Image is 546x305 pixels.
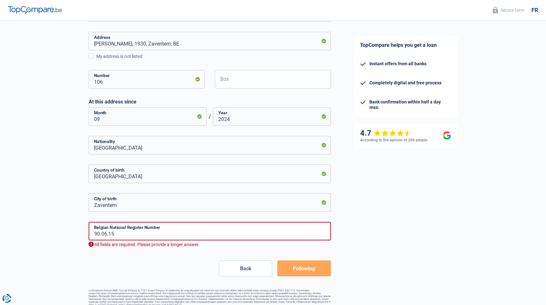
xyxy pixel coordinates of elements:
font: Back [240,266,251,272]
font: At this address since [89,99,136,105]
font: Following [293,266,315,272]
font: fr [531,7,538,13]
font: Instant offers from all banks [369,61,426,66]
input: 12.12.12-123.12 [89,222,331,240]
font: 4.7 [360,129,371,138]
input: AAAA [213,107,331,126]
font: Bank confirmation within half a day max. [369,99,441,110]
font: Completely digital and free process [369,80,441,85]
button: Following [277,260,331,276]
img: TopCompare Logo [8,6,62,14]
button: Secure form [489,5,528,15]
input: MM [89,107,207,126]
input: Select your address in the search bar [89,32,331,50]
font: My address is not listed [96,54,142,59]
font: / [209,114,211,120]
button: Back [219,260,272,276]
input: Belgium [89,165,331,183]
font: TopCompare helps you get a loan [360,42,437,48]
font: All fields are required. Please provide a longer answer. [94,242,200,247]
font: Secure form [500,8,524,13]
input: Belgium [89,136,331,154]
font: According to the opinion of 266 people [360,138,427,142]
